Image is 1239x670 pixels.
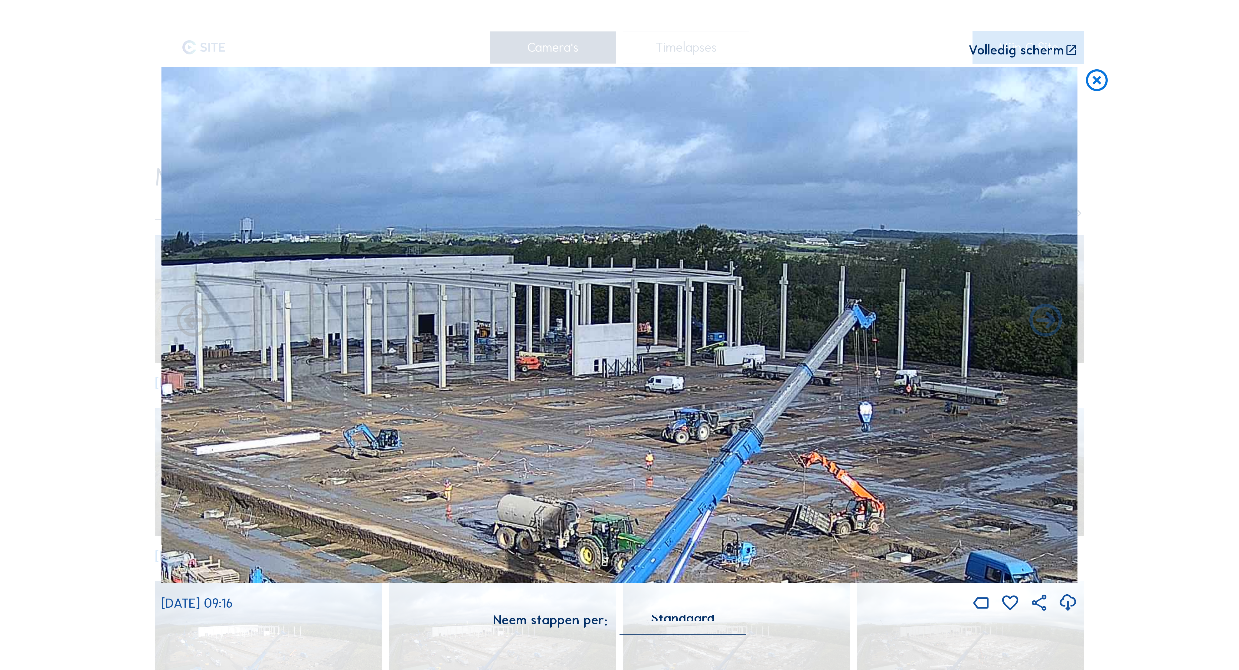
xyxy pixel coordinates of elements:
[161,67,1078,583] img: Image
[174,302,213,341] i: Forward
[969,44,1064,57] div: Volledig scherm
[620,615,746,634] div: Standaard
[651,615,714,621] div: Standaard
[1026,302,1065,341] i: Back
[161,595,233,611] span: [DATE] 09:16
[493,613,607,626] div: Neem stappen per:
